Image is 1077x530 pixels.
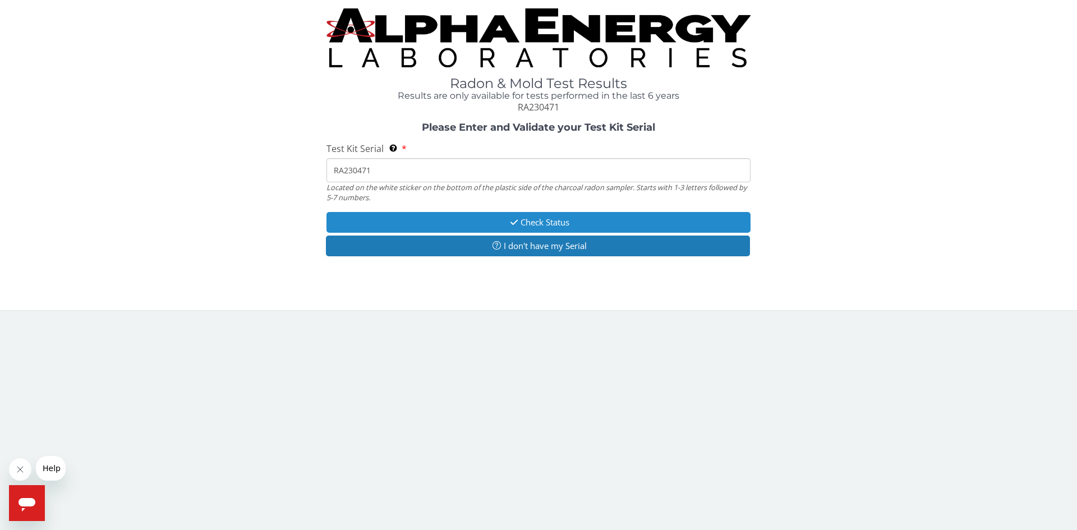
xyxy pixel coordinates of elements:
span: RA230471 [518,101,559,113]
span: Test Kit Serial [326,142,384,155]
button: Check Status [326,212,751,233]
iframe: Message from company [36,456,66,481]
h1: Radon & Mold Test Results [326,76,751,91]
h4: Results are only available for tests performed in the last 6 years [326,91,751,101]
iframe: Close message [9,458,31,481]
iframe: Button to launch messaging window [9,485,45,521]
strong: Please Enter and Validate your Test Kit Serial [422,121,655,133]
img: TightCrop.jpg [326,8,751,67]
button: I don't have my Serial [326,236,750,256]
div: Located on the white sticker on the bottom of the plastic side of the charcoal radon sampler. Sta... [326,182,751,203]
